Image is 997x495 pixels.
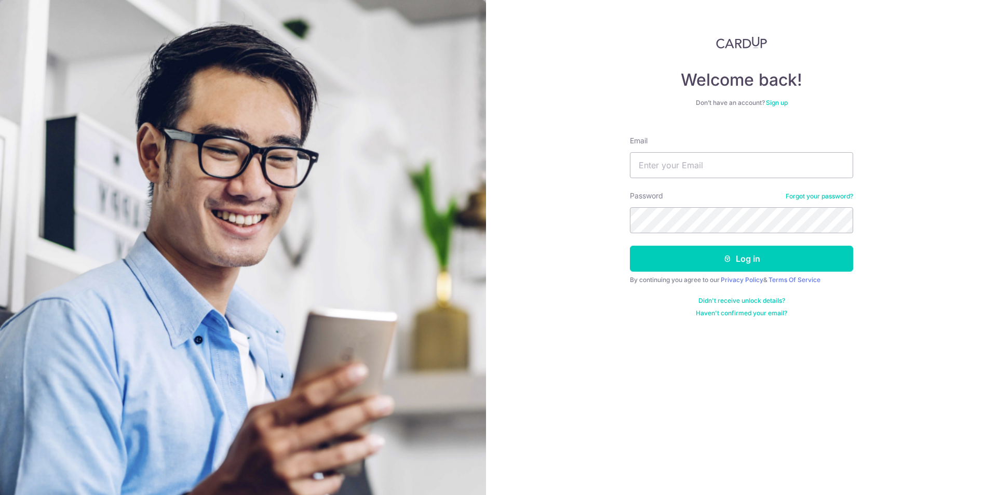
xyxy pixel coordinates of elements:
a: Didn't receive unlock details? [698,297,785,305]
a: Terms Of Service [769,276,820,284]
a: Forgot your password? [786,192,853,200]
h4: Welcome back! [630,70,853,90]
label: Password [630,191,663,201]
div: By continuing you agree to our & [630,276,853,284]
a: Privacy Policy [721,276,763,284]
img: CardUp Logo [716,36,767,49]
label: Email [630,136,648,146]
a: Sign up [766,99,788,106]
a: Haven't confirmed your email? [696,309,787,317]
input: Enter your Email [630,152,853,178]
div: Don’t have an account? [630,99,853,107]
button: Log in [630,246,853,272]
